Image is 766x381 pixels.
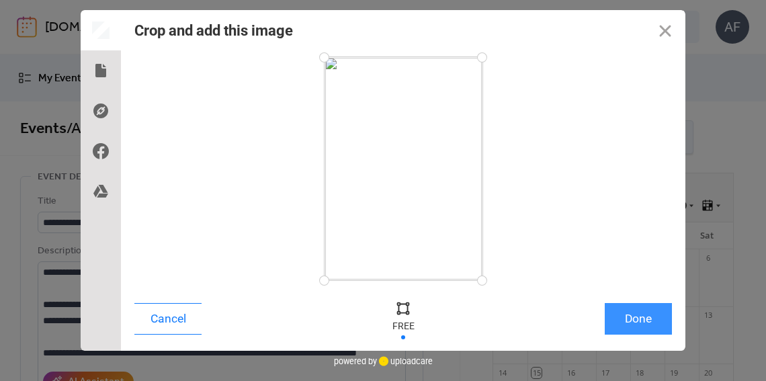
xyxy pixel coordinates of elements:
div: Direct Link [81,91,121,131]
div: Google Drive [81,171,121,212]
div: Local Files [81,50,121,91]
button: Done [605,303,672,335]
button: Close [645,10,685,50]
div: Preview [81,10,121,50]
div: powered by [334,351,433,371]
a: uploadcare [377,356,433,366]
button: Cancel [134,303,202,335]
div: Crop and add this image [134,22,293,39]
div: Facebook [81,131,121,171]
